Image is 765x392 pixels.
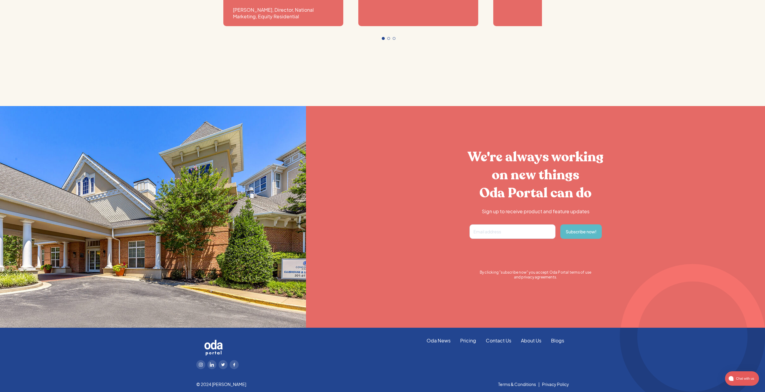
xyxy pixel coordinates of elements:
div: © 2024 [PERSON_NAME] [196,381,246,387]
button: Go to slide 1 [382,37,385,40]
img: Linkedin Logo [210,363,214,367]
h2: We're always working on new things Oda Portal can do [455,148,616,202]
div: Sign up to receive product and feature updates [455,208,616,215]
a: Terms & Conditions [498,381,536,387]
iframe: reCAPTCHA [470,244,561,267]
div: [PERSON_NAME], Director, National Marketing, Equity Residential [233,7,334,20]
button: Go to slide 3 [393,37,396,40]
button: Go to slide 2 [387,37,390,40]
a: Oda News [422,337,455,344]
form: Newsletter [470,224,602,280]
div: By clicking "subscribe now" you accept Oda Portal terms of use and privacy agreements. [470,270,602,280]
a: Contact Us [481,337,516,344]
input: Email address [470,224,555,239]
a: Privacy Policy [542,381,569,387]
span: Chat with us [733,375,755,382]
a: Pricing [455,337,481,344]
button: atlas-launcher [725,371,759,386]
a: Blogs [546,337,569,344]
input: Subscribe now! [560,224,602,239]
a: About Us [516,337,546,344]
div: | [536,381,542,387]
img: Instagram Logo [199,363,203,367]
